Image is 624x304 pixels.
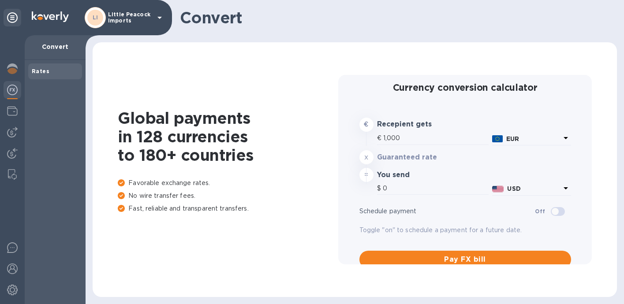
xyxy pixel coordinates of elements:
div: x [359,150,374,164]
h1: Global payments in 128 currencies to 180+ countries [118,109,338,164]
h2: Currency conversion calculator [359,82,571,93]
img: USD [492,186,504,192]
button: Pay FX bill [359,251,571,268]
b: Off [535,208,545,215]
b: EUR [506,135,519,142]
div: $ [377,182,383,195]
div: € [377,132,383,145]
div: = [359,168,374,182]
input: Amount [383,182,489,195]
h3: You send [377,171,463,179]
p: No wire transfer fees. [118,191,338,200]
p: Convert [32,42,78,51]
img: Foreign exchange [7,85,18,95]
p: Fast, reliable and transparent transfers. [118,204,338,213]
img: Wallets [7,106,18,116]
div: Unpin categories [4,9,21,26]
img: Logo [32,11,69,22]
strong: € [364,121,368,128]
p: Little Peacock Imports [108,11,152,24]
input: Amount [383,132,489,145]
b: USD [507,185,520,192]
h1: Convert [180,8,610,27]
h3: Recepient gets [377,120,463,129]
span: Pay FX bill [366,254,564,265]
p: Toggle "on" to schedule a payment for a future date. [359,226,571,235]
b: Rates [32,68,49,74]
p: Schedule payment [359,207,535,216]
h3: Guaranteed rate [377,153,463,162]
b: LI [93,14,98,21]
p: Favorable exchange rates. [118,178,338,188]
